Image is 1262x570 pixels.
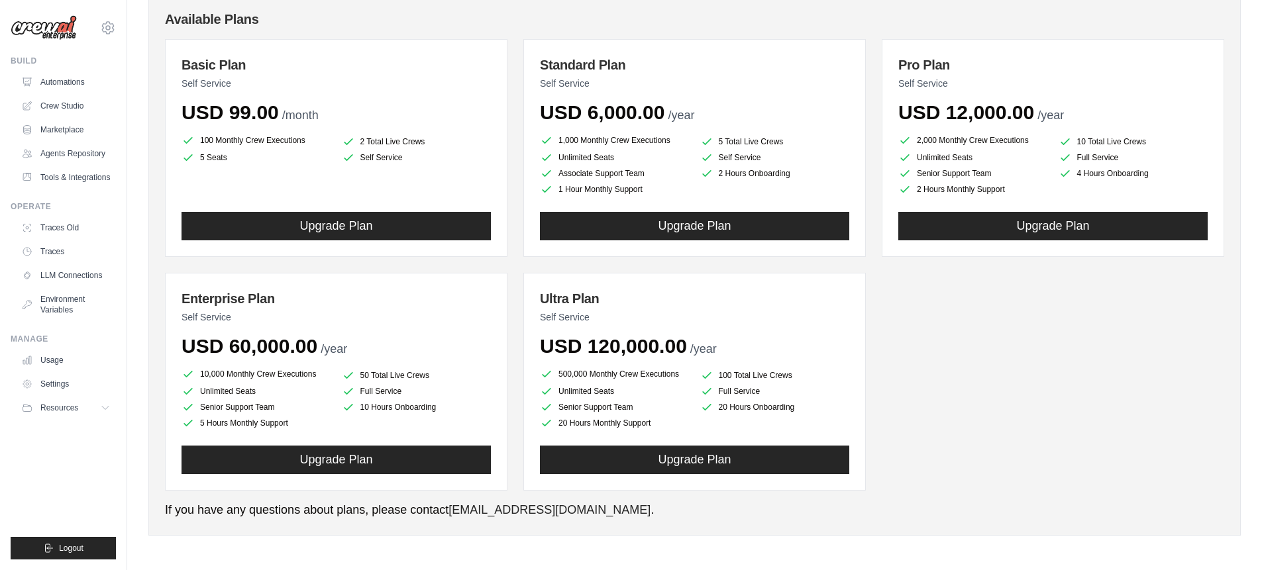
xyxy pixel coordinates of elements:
[342,369,492,382] li: 50 Total Live Crews
[540,212,849,240] button: Upgrade Plan
[16,167,116,188] a: Tools & Integrations
[182,212,491,240] button: Upgrade Plan
[16,95,116,117] a: Crew Studio
[342,401,492,414] li: 10 Hours Onboarding
[540,56,849,74] h3: Standard Plan
[898,101,1034,123] span: USD 12,000.00
[540,366,690,382] li: 500,000 Monthly Crew Executions
[1059,135,1208,148] li: 10 Total Live Crews
[182,335,317,357] span: USD 60,000.00
[182,132,331,148] li: 100 Monthly Crew Executions
[182,366,331,382] li: 10,000 Monthly Crew Executions
[540,310,849,324] p: Self Service
[1196,506,1262,570] iframe: Chat Widget
[342,385,492,398] li: Full Service
[182,77,491,90] p: Self Service
[182,310,491,324] p: Self Service
[16,71,116,93] a: Automations
[342,135,492,148] li: 2 Total Live Crews
[1059,167,1208,180] li: 4 Hours Onboarding
[165,10,1224,28] h4: Available Plans
[321,342,347,356] span: /year
[540,167,690,180] li: Associate Support Team
[182,56,491,74] h3: Basic Plan
[448,503,651,516] a: [EMAIL_ADDRESS][DOMAIN_NAME]
[690,342,717,356] span: /year
[16,217,116,238] a: Traces Old
[11,201,116,212] div: Operate
[898,132,1048,148] li: 2,000 Monthly Crew Executions
[11,15,77,40] img: Logo
[540,335,687,357] span: USD 120,000.00
[1059,151,1208,164] li: Full Service
[540,151,690,164] li: Unlimited Seats
[182,289,491,308] h3: Enterprise Plan
[898,77,1208,90] p: Self Service
[898,56,1208,74] h3: Pro Plan
[540,77,849,90] p: Self Service
[16,350,116,371] a: Usage
[182,416,331,430] li: 5 Hours Monthly Support
[59,543,83,553] span: Logout
[11,56,116,66] div: Build
[11,537,116,559] button: Logout
[165,501,1224,519] p: If you have any questions about plans, please contact .
[182,101,279,123] span: USD 99.00
[898,183,1048,196] li: 2 Hours Monthly Support
[16,397,116,418] button: Resources
[182,385,331,398] li: Unlimited Seats
[700,135,850,148] li: 5 Total Live Crews
[16,241,116,262] a: Traces
[282,109,319,122] span: /month
[342,151,492,164] li: Self Service
[540,289,849,308] h3: Ultra Plan
[540,401,690,414] li: Senior Support Team
[668,109,694,122] span: /year
[1037,109,1064,122] span: /year
[16,373,116,395] a: Settings
[700,151,850,164] li: Self Service
[40,403,78,413] span: Resources
[898,151,1048,164] li: Unlimited Seats
[700,401,850,414] li: 20 Hours Onboarding
[540,416,690,430] li: 20 Hours Monthly Support
[16,143,116,164] a: Agents Repository
[540,183,690,196] li: 1 Hour Monthly Support
[16,265,116,286] a: LLM Connections
[898,167,1048,180] li: Senior Support Team
[16,119,116,140] a: Marketplace
[700,369,850,382] li: 100 Total Live Crews
[700,167,850,180] li: 2 Hours Onboarding
[16,289,116,320] a: Environment Variables
[898,212,1208,240] button: Upgrade Plan
[700,385,850,398] li: Full Service
[11,334,116,344] div: Manage
[540,101,664,123] span: USD 6,000.00
[540,132,690,148] li: 1,000 Monthly Crew Executions
[182,401,331,414] li: Senior Support Team
[182,151,331,164] li: 5 Seats
[540,446,849,474] button: Upgrade Plan
[540,385,690,398] li: Unlimited Seats
[182,446,491,474] button: Upgrade Plan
